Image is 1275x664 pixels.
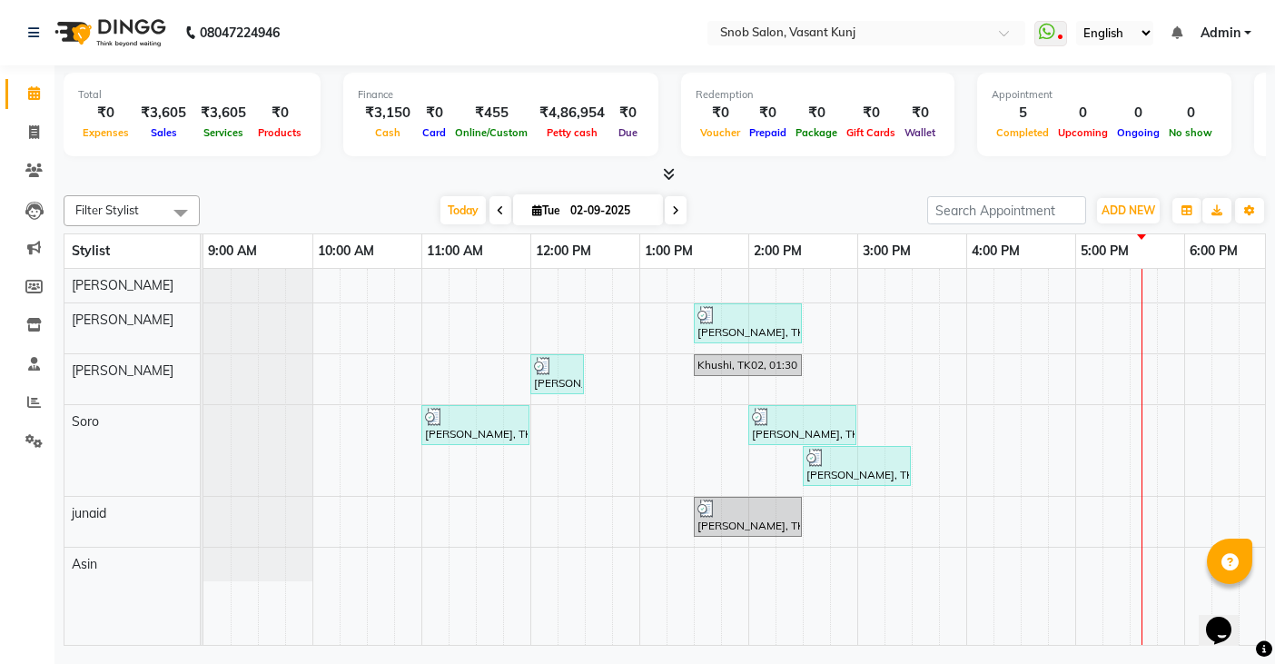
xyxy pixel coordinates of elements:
div: ₹3,605 [133,103,193,124]
span: Completed [992,126,1053,139]
span: Services [199,126,248,139]
div: ₹0 [253,103,306,124]
div: [PERSON_NAME], TK01, 12:00 PM-12:30 PM, Wax & Threading Eyebrows [DEMOGRAPHIC_DATA] [532,357,582,391]
div: 5 [992,103,1053,124]
div: Appointment [992,87,1217,103]
div: ₹3,605 [193,103,253,124]
div: ₹4,86,954 [532,103,612,124]
a: 5:00 PM [1076,238,1133,264]
div: [PERSON_NAME], TK04, 02:00 PM-03:00 PM, Shampoo + Blow Dryer [DEMOGRAPHIC_DATA] [750,408,855,442]
span: Asin [72,556,97,572]
span: Package [791,126,842,139]
div: ₹0 [791,103,842,124]
input: Search Appointment [927,196,1086,224]
span: Upcoming [1053,126,1112,139]
span: Wallet [900,126,940,139]
div: Total [78,87,306,103]
div: [PERSON_NAME], TK03, 02:30 PM-03:30 PM, Hair Cut [DEMOGRAPHIC_DATA] [805,449,909,483]
span: Due [614,126,642,139]
span: No show [1164,126,1217,139]
img: logo [46,7,171,58]
b: 08047224946 [200,7,280,58]
span: Voucher [696,126,745,139]
div: ₹455 [450,103,532,124]
span: Expenses [78,126,133,139]
a: 1:00 PM [640,238,697,264]
span: Petty cash [542,126,602,139]
input: 2025-09-02 [565,197,656,224]
span: Products [253,126,306,139]
span: Stylist [72,243,110,259]
div: 0 [1164,103,1217,124]
div: ₹0 [612,103,644,124]
span: Sales [146,126,182,139]
a: 12:00 PM [531,238,596,264]
a: 9:00 AM [203,238,262,264]
span: Soro [72,413,99,430]
div: [PERSON_NAME], TK03, 01:30 PM-02:30 PM, Normal Hair Spa [DEMOGRAPHIC_DATA] [696,500,800,534]
a: 2:00 PM [749,238,806,264]
span: [PERSON_NAME] [72,277,173,293]
span: Prepaid [745,126,791,139]
div: [PERSON_NAME], TK01, 11:00 AM-12:00 PM, Majirel Root Touch Up [DEMOGRAPHIC_DATA] [423,408,528,442]
span: junaid [72,505,106,521]
span: [PERSON_NAME] [72,312,173,328]
div: ₹0 [78,103,133,124]
div: Redemption [696,87,940,103]
a: 6:00 PM [1185,238,1242,264]
span: Admin [1201,24,1240,43]
div: Finance [358,87,644,103]
span: [PERSON_NAME] [72,362,173,379]
span: ADD NEW [1102,203,1155,217]
span: Cash [371,126,405,139]
div: 0 [1053,103,1112,124]
div: ₹0 [745,103,791,124]
span: Filter Stylist [75,203,139,217]
span: Ongoing [1112,126,1164,139]
span: Today [440,196,486,224]
div: [PERSON_NAME], TK03, 01:30 PM-02:30 PM, Normal Hair Spa [DEMOGRAPHIC_DATA] [696,306,800,341]
button: ADD NEW [1097,198,1160,223]
span: Card [418,126,450,139]
div: ₹3,150 [358,103,418,124]
div: Khushi, TK02, 01:30 PM-02:30 PM, Normal Hair Spa [DEMOGRAPHIC_DATA] [696,357,800,373]
iframe: chat widget [1199,591,1257,646]
span: Gift Cards [842,126,900,139]
span: Online/Custom [450,126,532,139]
a: 10:00 AM [313,238,379,264]
div: ₹0 [696,103,745,124]
div: ₹0 [842,103,900,124]
a: 11:00 AM [422,238,488,264]
span: Tue [528,203,565,217]
div: 0 [1112,103,1164,124]
a: 4:00 PM [967,238,1024,264]
div: ₹0 [418,103,450,124]
div: ₹0 [900,103,940,124]
a: 3:00 PM [858,238,915,264]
